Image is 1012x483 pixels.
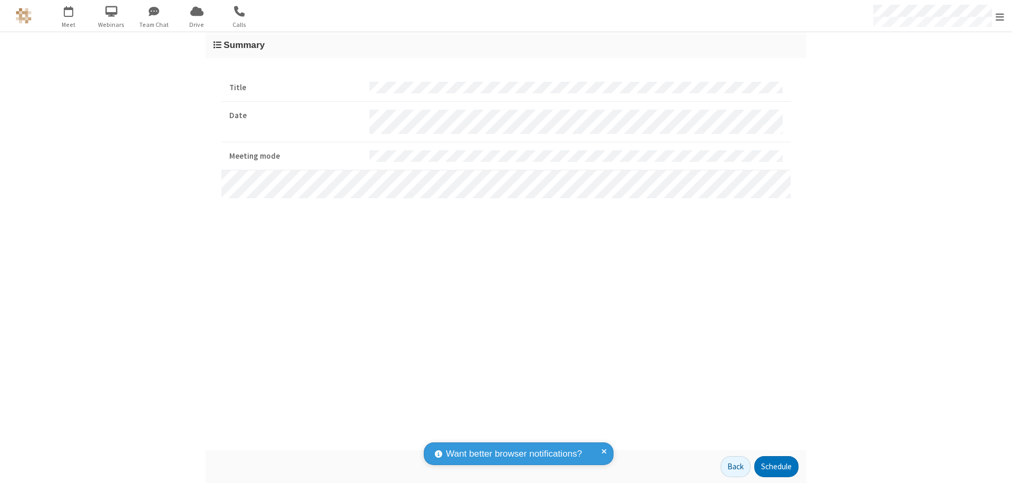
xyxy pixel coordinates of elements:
strong: Date [229,110,362,122]
span: Summary [223,40,265,50]
span: Calls [220,20,259,30]
iframe: Chat [986,456,1004,476]
span: Drive [177,20,217,30]
img: QA Selenium DO NOT DELETE OR CHANGE [16,8,32,24]
span: Meet [49,20,89,30]
strong: Title [229,82,362,94]
strong: Meeting mode [229,150,362,162]
button: Schedule [754,456,799,477]
button: Back [721,456,751,477]
span: Team Chat [134,20,174,30]
span: Webinars [92,20,131,30]
span: Want better browser notifications? [446,447,582,461]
